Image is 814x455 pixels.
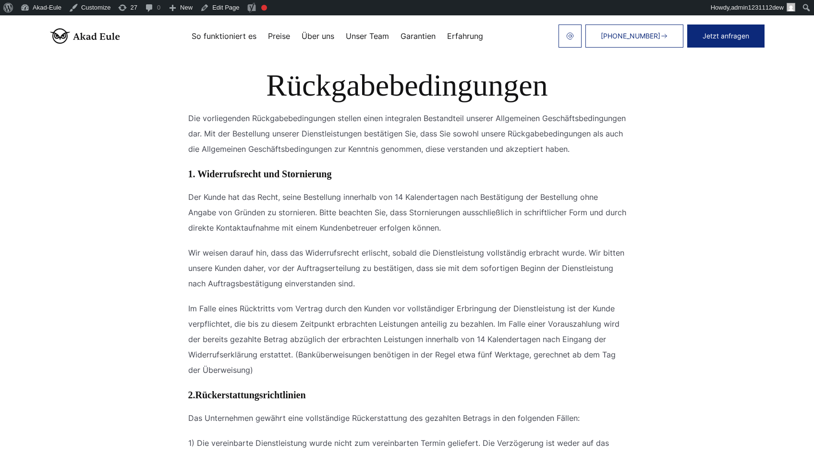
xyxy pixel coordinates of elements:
[188,169,332,179] b: 1. Widerrufsrecht und Stornierung
[447,32,483,40] a: Erfahrung
[346,32,389,40] a: Unser Team
[601,32,660,40] span: [PHONE_NUMBER]
[687,25,765,48] button: Jetzt anfragen
[188,413,580,423] span: Das Unternehmen gewährt eine vollständige Rückerstattung des gezahlten Betrags in den folgenden F...
[188,113,626,154] span: Die vorliegenden Rückgabebedingungen stellen einen integralen Bestandteil unserer Allgemeinen Ges...
[268,32,290,40] a: Preise
[566,32,574,40] img: email
[401,32,436,40] a: Garantien
[50,28,120,44] img: logo
[188,390,195,400] b: 2.
[302,32,334,40] a: Über uns
[195,390,306,400] b: Rückerstattungsrichtlinien
[261,5,267,11] div: Focus keyphrase not set
[188,350,616,375] span: . (Banküberweisungen benötigen in der Regel etwa fünf Werktage, gerechnet ab dem Tag der Überweis...
[123,68,692,103] h1: Rückgabebedingungen
[192,32,256,40] a: So funktioniert es
[188,304,620,359] span: Im Falle eines Rücktritts vom Vertrag durch den Kunden vor vollständiger Erbringung der Dienstlei...
[585,25,683,48] a: [PHONE_NUMBER]
[731,4,784,11] span: admin1231112dew
[188,248,624,288] span: Wir weisen darauf hin, dass das Widerrufsrecht erlischt, sobald die Dienstleistung vollständig er...
[188,192,626,233] span: Der Kunde hat das Recht, seine Bestellung innerhalb von 14 Kalendertagen nach Bestätigung der Bes...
